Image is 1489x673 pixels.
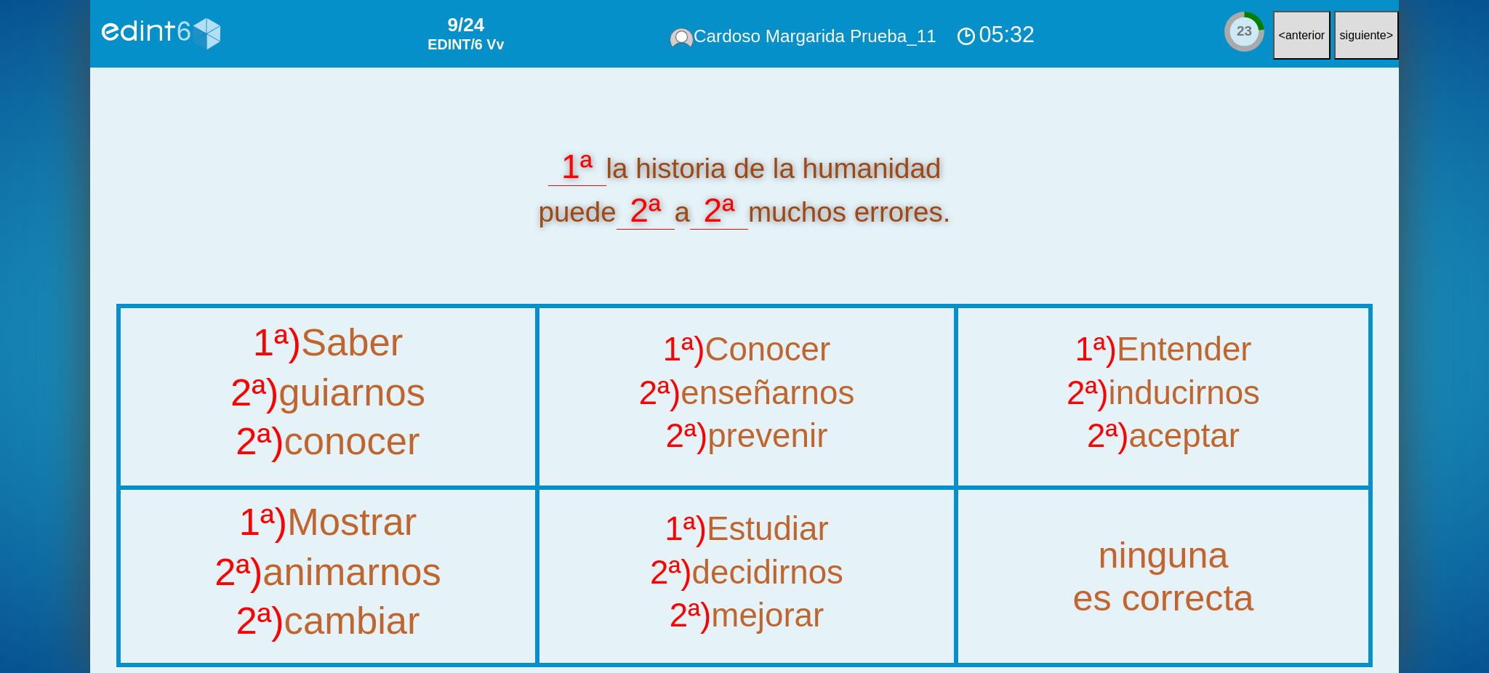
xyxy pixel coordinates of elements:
[92,501,565,551] div: Mostrar
[670,28,694,48] img: alumnogenerico.svg
[541,331,952,375] div: Conocer
[1075,331,1117,368] span: 1ª)
[92,601,565,650] div: cambiar
[253,321,301,364] span: 1ª)
[960,375,1367,419] div: inducirnos
[960,533,1367,619] div: ninguna es correcta
[960,331,1367,375] div: Entender
[666,417,708,454] span: 2ª)
[398,14,504,53] div: item: 6Vv09
[239,501,287,544] span: 1ª)
[236,600,284,643] span: 2ª)
[1340,29,1386,41] span: siguiente
[670,26,936,47] div: Persona a la que se aplica este test
[952,20,1038,49] div: Tiempo total disponible para esta prueba
[956,26,976,47] img: icono_reloj.svg
[97,7,225,61] img: logo_edint6_num_blanco.svg
[236,421,284,464] span: 2ª)
[1067,374,1109,411] span: 2ª)
[1223,10,1266,53] div: tiempo disponible para esta pregunta
[1237,23,1252,39] text: 23
[541,597,952,641] div: mejorar
[617,191,675,230] span: 2ª
[548,148,606,186] span: 1ª
[665,510,707,547] span: 1ª)
[448,14,485,36] b: 9/24
[541,555,952,598] div: decidirnos
[639,374,681,411] span: 2ª)
[663,331,705,368] span: 1ª)
[1334,11,1399,60] button: siguiente>
[116,145,1373,232] div: la historia de la humanidad puede a muchos errores.
[230,371,278,414] span: 2ª)
[650,554,692,591] span: 2ª)
[92,371,565,421] div: guiarnos
[541,511,952,555] div: Estudiar
[1087,417,1129,454] span: 2ª)
[428,36,504,53] div: item: 6Vv09
[92,551,565,600] div: animarnos
[690,191,748,230] span: 2ª
[960,418,1367,462] div: aceptar
[670,597,712,634] span: 2ª)
[92,422,565,471] div: conocer
[541,418,952,462] div: prevenir
[214,550,262,593] span: 2ª)
[1273,11,1331,60] button: <anterior
[92,322,565,371] div: Saber
[541,375,952,419] div: enseñarnos
[1285,29,1325,41] span: anterior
